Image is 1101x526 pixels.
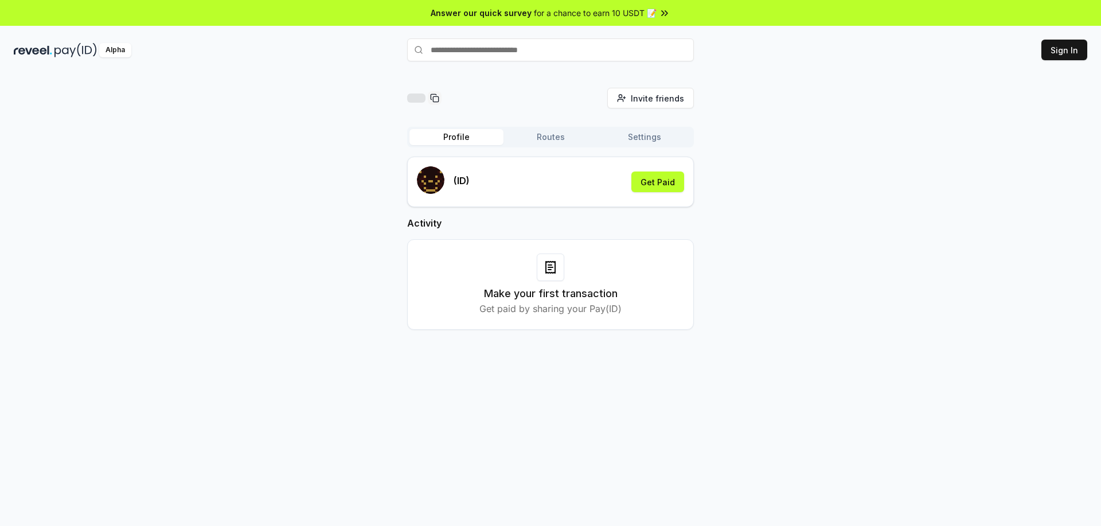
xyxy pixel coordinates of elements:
[431,7,532,19] span: Answer our quick survey
[484,286,618,302] h3: Make your first transaction
[99,43,131,57] div: Alpha
[14,43,52,57] img: reveel_dark
[631,92,684,104] span: Invite friends
[54,43,97,57] img: pay_id
[479,302,622,315] p: Get paid by sharing your Pay(ID)
[503,129,598,145] button: Routes
[409,129,503,145] button: Profile
[598,129,692,145] button: Settings
[607,88,694,108] button: Invite friends
[534,7,657,19] span: for a chance to earn 10 USDT 📝
[454,174,470,188] p: (ID)
[631,172,684,192] button: Get Paid
[407,216,694,230] h2: Activity
[1041,40,1087,60] button: Sign In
